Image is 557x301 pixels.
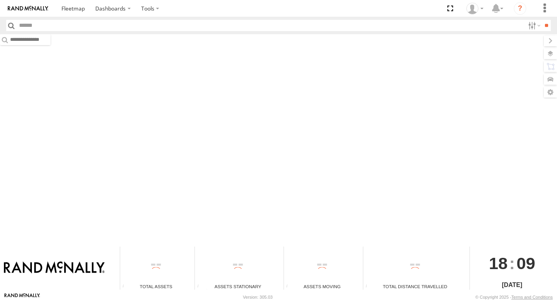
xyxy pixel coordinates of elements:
div: Total Assets [120,283,192,290]
span: 18 [489,247,508,280]
div: Version: 305.03 [243,295,273,299]
i: ? [514,2,526,15]
img: rand-logo.svg [8,6,48,11]
div: Total number of Enabled Assets [120,284,132,290]
div: : [470,247,554,280]
a: Visit our Website [4,293,40,301]
div: Total number of assets current stationary. [195,284,207,290]
div: © Copyright 2025 - [475,295,553,299]
label: Map Settings [544,87,557,98]
label: Search Filter Options [525,20,542,31]
div: Total distance travelled by all assets within specified date range and applied filters [363,284,375,290]
span: 09 [517,247,535,280]
div: Total number of assets current in transit. [284,284,296,290]
img: Rand McNally [4,261,105,275]
div: Total Distance Travelled [363,283,467,290]
div: Assets Moving [284,283,360,290]
div: Valeo Dash [464,3,486,14]
div: [DATE] [470,280,554,290]
a: Terms and Conditions [511,295,553,299]
div: Assets Stationary [195,283,281,290]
